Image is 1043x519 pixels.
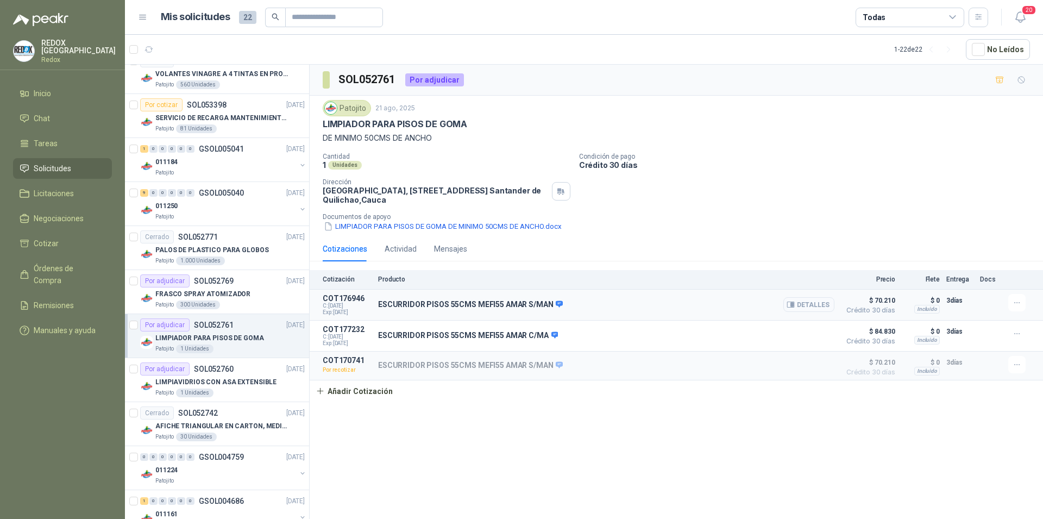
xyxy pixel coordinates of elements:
[41,57,116,63] p: Redox
[199,189,244,197] p: GSOL005040
[140,145,148,153] div: 1
[155,201,178,211] p: 011250
[34,237,59,249] span: Cotizar
[178,57,218,65] p: SOL053533
[323,118,467,130] p: LIMPIADOR PARA PISOS DE GOMA
[176,433,217,441] div: 30 Unidades
[1010,8,1030,27] button: 20
[140,142,307,177] a: 1 0 0 0 0 0 GSOL005041[DATE] Company Logo011184Patojito
[323,276,372,283] p: Cotización
[579,153,1039,160] p: Condición de pago
[323,334,372,340] span: C: [DATE]
[140,292,153,305] img: Company Logo
[176,301,220,309] div: 300 Unidades
[841,356,895,369] span: $ 70.210
[140,186,307,221] a: 9 0 0 0 0 0 GSOL005040[DATE] Company Logo011250Patojito
[579,160,1039,170] p: Crédito 30 días
[34,299,74,311] span: Remisiones
[155,433,174,441] p: Patojito
[140,230,174,243] div: Cerrado
[199,145,244,153] p: GSOL005041
[841,307,895,314] span: Crédito 30 días
[177,497,185,505] div: 0
[125,314,309,358] a: Por adjudicarSOL052761[DATE] Company LogoLIMPIADOR PARA PISOS DE GOMAPatojito1 Unidades
[286,188,305,198] p: [DATE]
[323,221,563,232] button: LIMPIADOR PARA PISOS DE GOMA DE MINIMO 50CMS DE ANCHO.docx
[286,144,305,154] p: [DATE]
[378,361,563,371] p: ESCURRIDOR PISOS 55CMS MEFI55 AMAR S/MAN
[375,103,415,114] p: 21 ago, 2025
[378,276,834,283] p: Producto
[155,345,174,353] p: Patojito
[434,243,467,255] div: Mensajes
[34,87,51,99] span: Inicio
[178,409,218,417] p: SOL052742
[140,248,153,261] img: Company Logo
[199,453,244,461] p: GSOL004759
[323,365,372,376] p: Por recotizar
[239,11,256,24] span: 22
[159,497,167,505] div: 0
[194,321,234,329] p: SOL052761
[155,157,178,167] p: 011184
[286,496,305,507] p: [DATE]
[378,300,563,310] p: ESCURRIDOR PISOS 55CMS MEFI55 AMAR S/MAN
[155,465,178,476] p: 011224
[155,257,174,265] p: Patojito
[140,116,153,129] img: Company Logo
[323,100,371,116] div: Patojito
[13,183,112,204] a: Licitaciones
[155,80,174,89] p: Patojito
[140,497,148,505] div: 1
[13,320,112,341] a: Manuales y ayuda
[149,145,158,153] div: 0
[149,189,158,197] div: 0
[194,277,234,285] p: SOL052769
[178,233,218,241] p: SOL052771
[34,324,96,336] span: Manuales y ayuda
[140,72,153,85] img: Company Logo
[155,421,291,432] p: AFICHE TRIANGULAR EN CARTON, MEDIDAS 30 CM X 45 CM
[841,338,895,345] span: Crédito 30 días
[286,100,305,110] p: [DATE]
[338,71,397,88] h3: SOL052761
[841,369,895,376] span: Crédito 30 días
[177,189,185,197] div: 0
[168,189,176,197] div: 0
[286,364,305,374] p: [DATE]
[125,270,309,314] a: Por adjudicarSOL052769[DATE] Company LogoFRASCO SPRAY ATOMIZADORPatojito300 Unidades
[323,178,548,186] p: Dirección
[168,497,176,505] div: 0
[168,145,176,153] div: 0
[155,168,174,177] p: Patojito
[155,69,291,79] p: VOLANTES VINAGRE A 4 TINTAS EN PROPALCOTE VER ARCHIVO ADJUNTO
[155,377,277,387] p: LIMPIAVIDRIOS CON ASA EXTENSIBLE
[140,380,153,393] img: Company Logo
[328,161,362,170] div: Unidades
[902,325,940,338] p: $ 0
[323,160,326,170] p: 1
[13,108,112,129] a: Chat
[894,41,957,58] div: 1 - 22 de 22
[176,389,213,397] div: 1 Unidades
[323,356,372,365] p: COT170741
[155,212,174,221] p: Patojito
[149,453,158,461] div: 0
[140,189,148,197] div: 9
[946,294,973,307] p: 3 días
[323,294,372,303] p: COT176946
[155,477,174,485] p: Patojito
[272,13,279,21] span: search
[13,83,112,104] a: Inicio
[946,276,973,283] p: Entrega
[914,305,940,314] div: Incluido
[177,145,185,153] div: 0
[841,276,895,283] p: Precio
[125,94,309,138] a: Por cotizarSOL053398[DATE] Company LogoSERVICIO DE RECARGA MANTENIMIENTO Y PRESTAMOS DE EXTINTORE...
[125,50,309,94] a: CerradoSOL053533[DATE] Company LogoVOLANTES VINAGRE A 4 TINTAS EN PROPALCOTE VER ARCHIVO ADJUNTOP...
[323,325,372,334] p: COT177232
[34,187,74,199] span: Licitaciones
[140,336,153,349] img: Company Logo
[310,380,399,402] button: Añadir Cotización
[34,262,102,286] span: Órdenes de Compra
